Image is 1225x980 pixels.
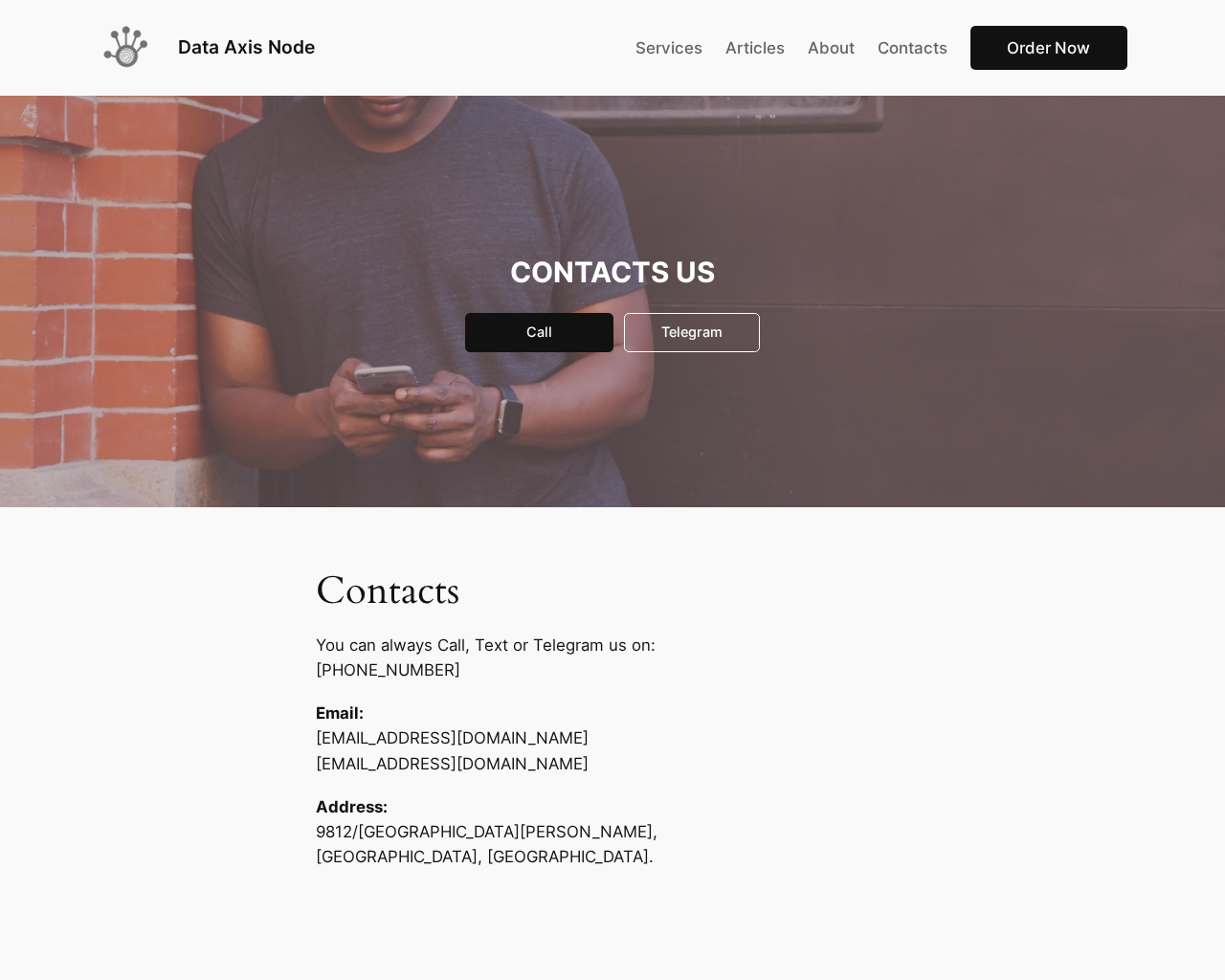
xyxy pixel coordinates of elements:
[465,313,613,353] a: Call
[878,38,947,57] span: Contacts
[808,38,855,57] span: About
[316,797,388,816] strong: Address:
[878,35,947,60] a: Contacts
[316,794,909,869] p: 9812/[GEOGRAPHIC_DATA][PERSON_NAME], [GEOGRAPHIC_DATA], [GEOGRAPHIC_DATA].
[316,568,909,614] h2: Contacts
[510,255,715,289] strong: CONTACTS US
[970,26,1127,71] a: Order Now
[635,38,702,57] span: Services
[624,313,761,353] a: Telegram
[316,633,909,682] p: You can always Call, Text or Telegram us on: [PHONE_NUMBER]
[98,19,155,77] img: Data Axis Node
[725,35,785,60] a: Articles
[635,26,1127,71] nav: Main Menu
[808,35,855,60] a: About
[725,38,785,57] span: Articles
[178,35,315,58] a: Data Axis Node
[316,703,364,723] strong: Email:
[316,701,909,775] p: [EMAIL_ADDRESS][DOMAIN_NAME] [EMAIL_ADDRESS][DOMAIN_NAME]
[635,35,702,60] a: Services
